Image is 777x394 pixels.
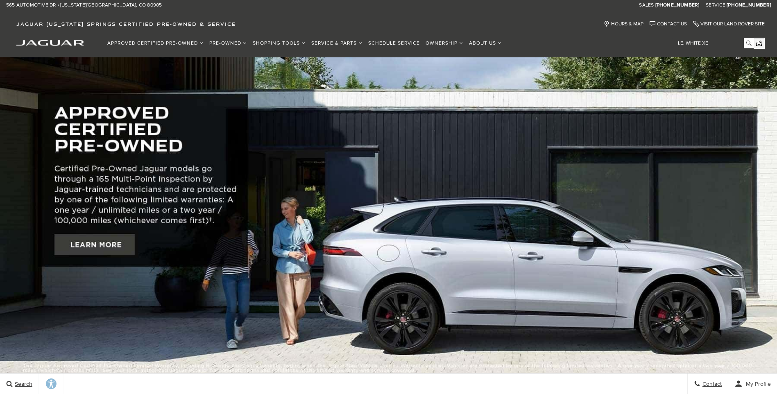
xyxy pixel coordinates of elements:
a: jaguar [16,39,84,46]
nav: Main Navigation [104,36,505,50]
span: Sales [639,2,654,8]
span: Contact [700,380,722,387]
a: About Us [466,36,505,50]
input: i.e. White XE [672,38,754,48]
a: Jaguar [US_STATE] Springs Certified Pre-Owned & Service [12,21,240,27]
img: Jaguar [16,40,84,46]
a: Service & Parts [308,36,365,50]
a: Ownership [423,36,466,50]
a: Visit Our Land Rover Site [693,21,765,27]
a: 565 Automotive Dr • [US_STATE][GEOGRAPHIC_DATA], CO 80905 [6,2,162,9]
a: Shopping Tools [250,36,308,50]
span: My Profile [743,380,771,387]
span: Search [13,380,32,387]
a: Approved Certified Pre-Owned [104,36,206,50]
span: Service [706,2,725,8]
a: [PHONE_NUMBER] [727,2,771,9]
a: Pre-Owned [206,36,250,50]
a: Schedule Service [365,36,423,50]
a: Hours & Map [604,21,643,27]
span: Jaguar [US_STATE] Springs Certified Pre-Owned & Service [16,21,236,27]
a: [PHONE_NUMBER] [655,2,700,9]
a: Contact Us [650,21,687,27]
button: user-profile-menu [728,374,777,394]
